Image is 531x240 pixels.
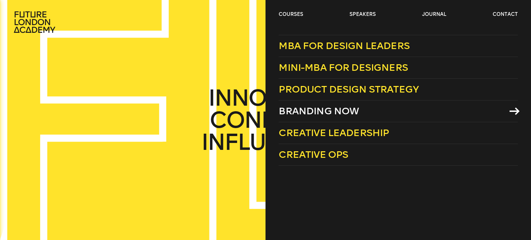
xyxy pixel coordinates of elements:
[279,127,389,138] span: Creative Leadership
[493,11,518,18] a: contact
[279,149,348,160] span: Creative Ops
[279,84,419,95] span: Product Design Strategy
[422,11,446,18] a: journal
[279,62,408,73] span: Mini-MBA for Designers
[350,11,376,18] a: speakers
[279,11,303,18] a: courses
[279,57,518,79] a: Mini-MBA for Designers
[279,105,359,117] span: Branding Now
[279,40,410,51] span: MBA for Design Leaders
[279,100,518,122] a: Branding Now
[279,79,518,100] a: Product Design Strategy
[279,144,518,166] a: Creative Ops
[279,35,518,57] a: MBA for Design Leaders
[279,122,518,144] a: Creative Leadership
